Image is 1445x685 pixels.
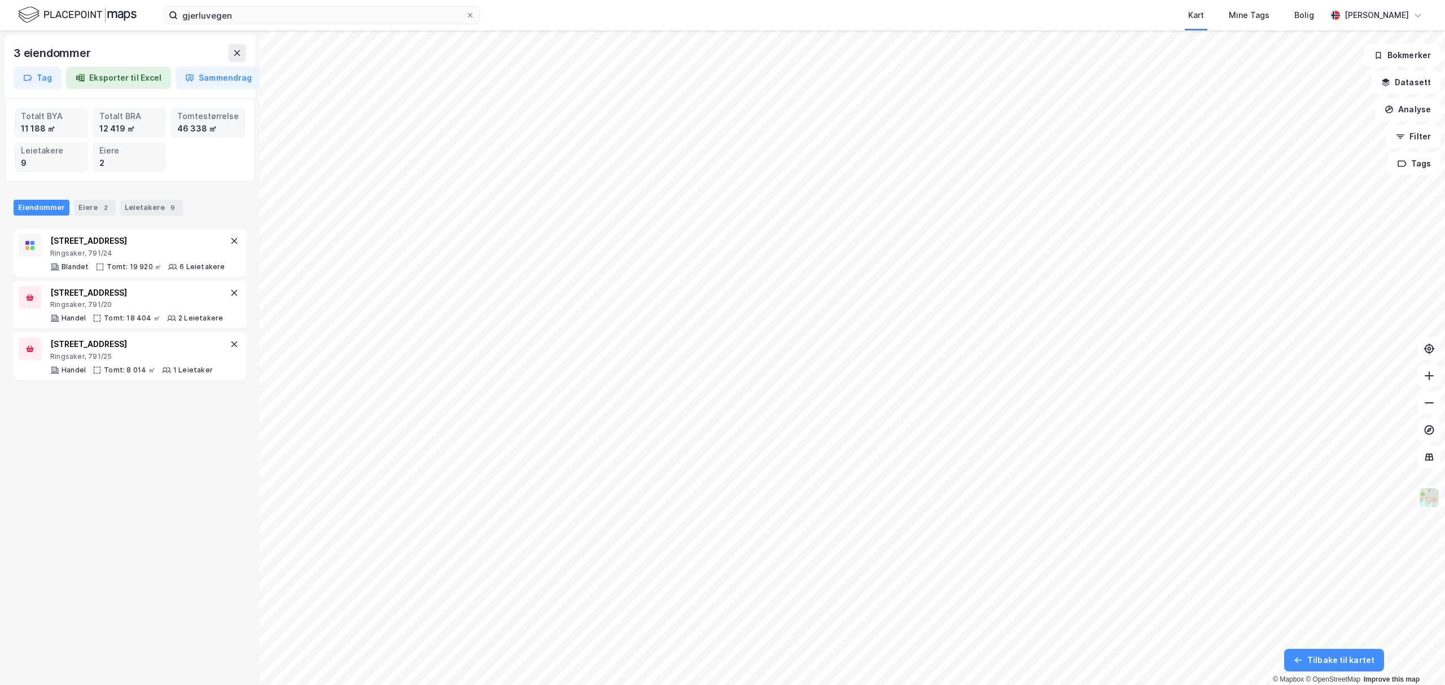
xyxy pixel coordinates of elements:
div: 12 419 ㎡ [99,122,160,135]
button: Analyse [1375,98,1440,121]
div: Tomt: 19 920 ㎡ [107,262,161,271]
div: Tomt: 8 014 ㎡ [104,366,155,375]
div: Eiendommer [14,200,69,216]
div: Bolig [1294,8,1314,22]
div: 9 [21,157,81,169]
a: Mapbox [1273,675,1304,683]
button: Eksporter til Excel [66,67,171,89]
a: Improve this map [1364,675,1420,683]
div: Ringsaker, 791/25 [50,352,213,361]
div: [STREET_ADDRESS] [50,286,223,300]
div: Tomtestørrelse [177,110,239,122]
div: 2 [99,157,160,169]
div: 2 [100,202,111,213]
div: [PERSON_NAME] [1345,8,1409,22]
button: Filter [1386,125,1440,148]
div: Mine Tags [1229,8,1269,22]
div: 3 eiendommer [14,44,93,62]
div: 2 Leietakere [178,314,223,323]
iframe: Chat Widget [1389,631,1445,685]
div: [STREET_ADDRESS] [50,337,213,351]
div: 1 Leietaker [173,366,213,375]
div: Kontrollprogram for chat [1389,631,1445,685]
div: Kart [1188,8,1204,22]
button: Tag [14,67,62,89]
div: Leietakere [21,144,81,157]
button: Tags [1388,152,1440,175]
div: Totalt BYA [21,110,81,122]
img: Z [1418,487,1440,508]
div: Handel [62,314,86,323]
button: Sammendrag [176,67,261,89]
div: 46 338 ㎡ [177,122,239,135]
div: Ringsaker, 791/20 [50,300,223,309]
img: logo.f888ab2527a4732fd821a326f86c7f29.svg [18,5,137,25]
div: Tomt: 18 404 ㎡ [104,314,160,323]
div: [STREET_ADDRESS] [50,234,225,248]
div: Totalt BRA [99,110,160,122]
a: OpenStreetMap [1306,675,1360,683]
input: Søk på adresse, matrikkel, gårdeiere, leietakere eller personer [178,7,466,24]
div: 6 Leietakere [179,262,225,271]
button: Bokmerker [1364,44,1440,67]
div: 11 188 ㎡ [21,122,81,135]
button: Tilbake til kartet [1284,649,1384,671]
div: Handel [62,366,86,375]
div: Leietakere [120,200,183,216]
div: Eiere [74,200,116,216]
div: 9 [167,202,178,213]
button: Datasett [1372,71,1440,94]
div: Blandet [62,262,89,271]
div: Ringsaker, 791/24 [50,249,225,258]
div: Eiere [99,144,160,157]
